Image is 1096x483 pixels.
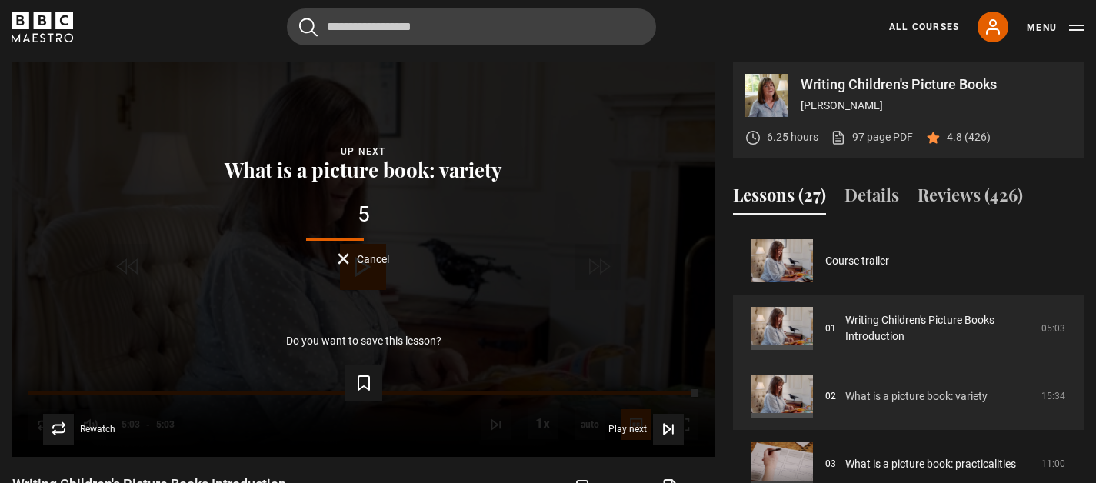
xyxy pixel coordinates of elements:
button: Cancel [338,253,389,265]
a: What is a picture book: variety [845,388,988,405]
button: Toggle navigation [1027,20,1084,35]
span: Play next [608,425,647,434]
button: Reviews (426) [918,182,1023,215]
video-js: Video Player [12,62,715,457]
p: Writing Children's Picture Books [801,78,1071,92]
button: What is a picture book: variety [220,159,507,181]
p: Do you want to save this lesson? [286,335,441,346]
span: Cancel [357,254,389,265]
a: All Courses [889,20,959,34]
div: 5 [37,204,690,225]
svg: BBC Maestro [12,12,73,42]
button: Details [844,182,899,215]
p: [PERSON_NAME] [801,98,1071,114]
a: 97 page PDF [831,129,913,145]
div: Up next [37,144,690,159]
button: Rewatch [43,414,115,445]
button: Lessons (27) [733,182,826,215]
button: Play next [608,414,684,445]
a: Writing Children's Picture Books Introduction [845,312,1032,345]
input: Search [287,8,656,45]
a: What is a picture book: practicalities [845,456,1016,472]
button: Submit the search query [299,18,318,37]
p: 6.25 hours [767,129,818,145]
p: 4.8 (426) [947,129,991,145]
span: Rewatch [80,425,115,434]
a: Course trailer [825,253,889,269]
